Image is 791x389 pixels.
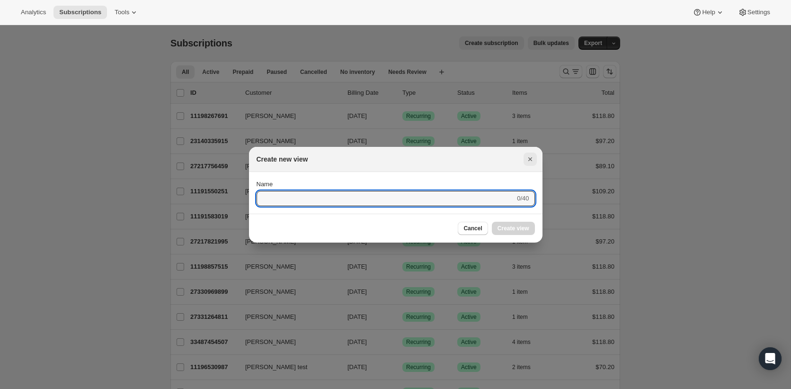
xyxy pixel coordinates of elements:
[732,6,776,19] button: Settings
[747,9,770,16] span: Settings
[15,6,52,19] button: Analytics
[759,347,782,370] div: Open Intercom Messenger
[53,6,107,19] button: Subscriptions
[687,6,730,19] button: Help
[115,9,129,16] span: Tools
[257,181,273,188] span: Name
[463,225,482,232] span: Cancel
[458,222,488,235] button: Cancel
[702,9,715,16] span: Help
[109,6,144,19] button: Tools
[524,153,537,166] button: Close
[257,154,308,164] h2: Create new view
[21,9,46,16] span: Analytics
[59,9,101,16] span: Subscriptions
